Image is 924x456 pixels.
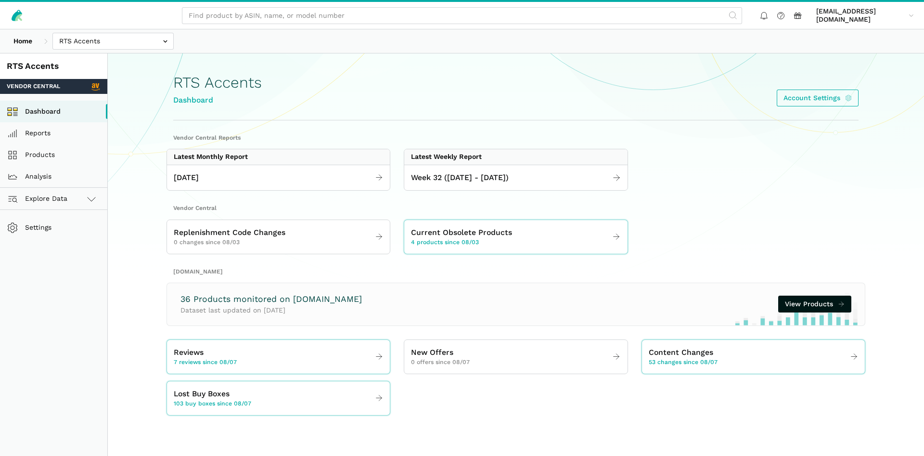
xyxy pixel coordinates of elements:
[7,82,60,91] span: Vendor Central
[174,172,199,184] span: [DATE]
[167,343,390,370] a: Reviews 7 reviews since 08/07
[411,227,512,239] span: Current Obsolete Products
[180,305,362,315] p: Dataset last updated on [DATE]
[174,400,251,408] span: 103 buy boxes since 08/07
[173,74,262,91] h1: RTS Accents
[411,238,479,247] span: 4 products since 08/03
[649,347,713,359] span: Content Changes
[180,293,362,305] h3: 36 Products monitored on [DOMAIN_NAME]
[174,238,240,247] span: 0 changes since 08/03
[642,343,865,370] a: Content Changes 53 changes since 08/07
[174,153,248,161] div: Latest Monthly Report
[411,172,509,184] span: Week 32 ([DATE] - [DATE])
[10,193,67,205] span: Explore Data
[167,223,390,250] a: Replenishment Code Changes 0 changes since 08/03
[813,5,917,26] a: [EMAIL_ADDRESS][DOMAIN_NAME]
[7,60,101,72] div: RTS Accents
[182,7,742,24] input: Find product by ASIN, name, or model number
[174,388,230,400] span: Lost Buy Boxes
[778,296,852,313] a: View Products
[404,223,627,250] a: Current Obsolete Products 4 products since 08/03
[174,347,204,359] span: Reviews
[777,90,859,106] a: Account Settings
[167,169,390,187] a: [DATE]
[816,7,905,24] span: [EMAIL_ADDRESS][DOMAIN_NAME]
[52,33,174,50] input: RTS Accents
[174,358,237,367] span: 7 reviews since 08/07
[173,204,859,213] h2: Vendor Central
[174,227,285,239] span: Replenishment Code Changes
[411,358,470,367] span: 0 offers since 08/07
[411,347,453,359] span: New Offers
[404,169,627,187] a: Week 32 ([DATE] - [DATE])
[411,153,482,161] div: Latest Weekly Report
[173,134,859,143] h2: Vendor Central Reports
[649,358,718,367] span: 53 changes since 08/07
[785,299,833,309] span: View Products
[173,94,262,106] div: Dashboard
[7,33,39,50] a: Home
[404,343,627,370] a: New Offers 0 offers since 08/07
[167,385,390,412] a: Lost Buy Boxes 103 buy boxes since 08/07
[173,268,859,276] h2: [DOMAIN_NAME]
